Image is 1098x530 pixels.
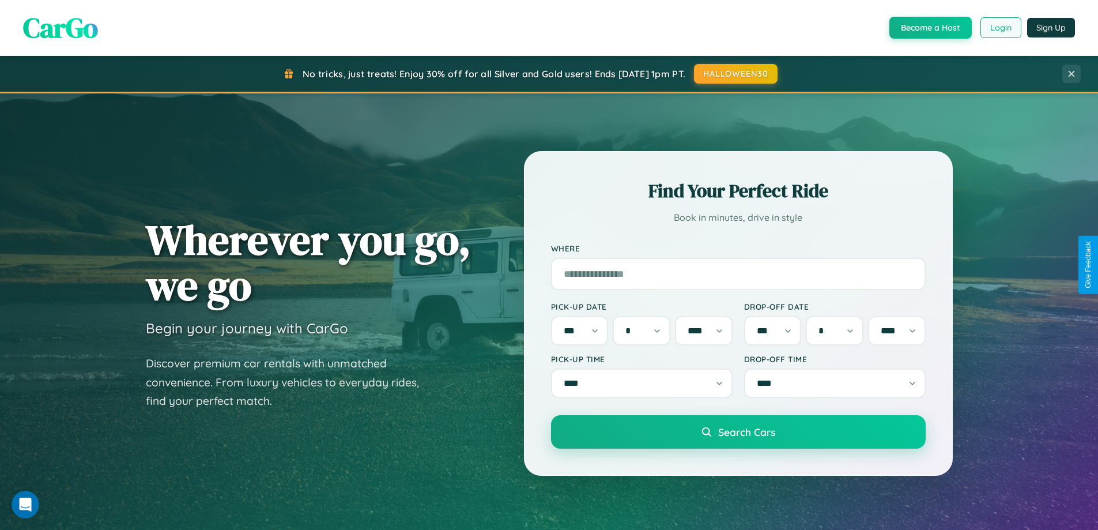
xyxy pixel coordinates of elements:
[12,491,39,518] iframe: Intercom live chat
[551,209,926,226] p: Book in minutes, drive in style
[146,319,348,337] h3: Begin your journey with CarGo
[551,243,926,253] label: Where
[980,17,1021,38] button: Login
[551,354,733,364] label: Pick-up Time
[551,178,926,204] h2: Find Your Perfect Ride
[551,415,926,449] button: Search Cars
[146,354,434,411] p: Discover premium car rentals with unmatched convenience. From luxury vehicles to everyday rides, ...
[146,217,471,308] h1: Wherever you go, we go
[694,64,778,84] button: HALLOWEEN30
[744,354,926,364] label: Drop-off Time
[744,302,926,311] label: Drop-off Date
[889,17,972,39] button: Become a Host
[718,426,775,438] span: Search Cars
[551,302,733,311] label: Pick-up Date
[303,68,685,80] span: No tricks, just treats! Enjoy 30% off for all Silver and Gold users! Ends [DATE] 1pm PT.
[1084,242,1092,288] div: Give Feedback
[23,9,98,47] span: CarGo
[1027,18,1075,37] button: Sign Up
